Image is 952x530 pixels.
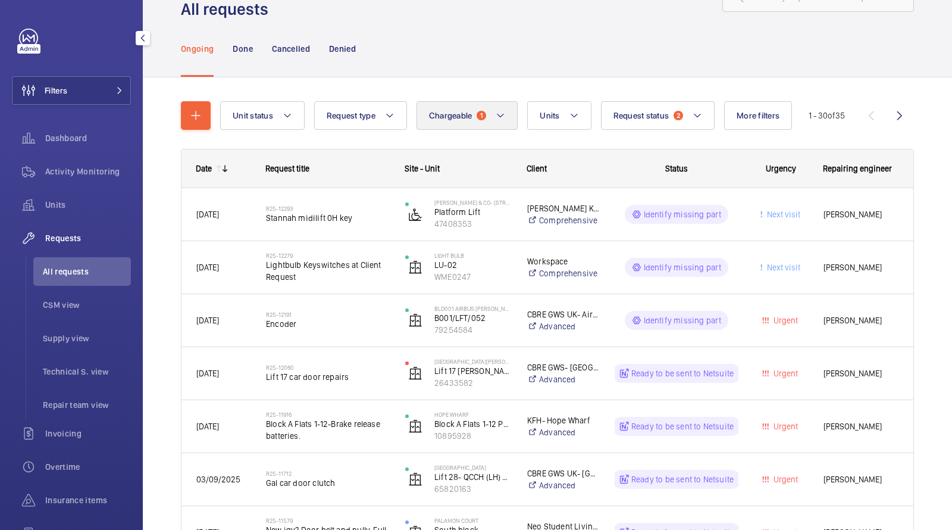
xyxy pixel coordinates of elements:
[45,461,131,473] span: Overtime
[12,76,131,105] button: Filters
[434,206,512,218] p: Platform Lift
[266,318,390,330] span: Encoder
[434,377,512,389] p: 26433582
[601,101,715,130] button: Request status2
[416,101,518,130] button: Chargeable1
[674,111,683,120] span: 2
[266,311,390,318] h2: R25-12191
[527,308,599,320] p: CBRE GWS UK- Airbus [PERSON_NAME]
[45,85,67,96] span: Filters
[823,367,898,381] span: [PERSON_NAME]
[434,418,512,430] p: Block A Flats 1-12 Passenger Lift (6FLR)
[434,365,512,377] p: Lift 17 [PERSON_NAME]
[477,111,486,120] span: 1
[266,371,390,383] span: Lift 17 car door repairs
[196,316,219,325] span: [DATE]
[434,430,512,442] p: 10895928
[631,367,734,379] p: Ready to be sent to Netsuite
[266,364,390,371] h2: R25-12060
[771,475,798,484] span: Urgent
[766,164,796,173] span: Urgency
[434,471,512,483] p: Lift 28- QCCH (LH) Building 101
[823,473,898,487] span: [PERSON_NAME]
[266,205,390,212] h2: R25-12293
[527,414,599,426] p: KFH- Hope Wharf
[823,261,898,275] span: [PERSON_NAME]
[631,473,734,485] p: Ready to be sent to Netsuite
[266,470,390,477] h2: R25-11712
[434,324,512,336] p: 79254584
[771,422,798,431] span: Urgent
[527,202,599,214] p: [PERSON_NAME] Kensington Limited- [STREET_ADDRESS]
[314,101,407,130] button: Request type
[434,305,512,312] p: Bld001 Airbus [PERSON_NAME]
[809,111,845,120] span: 1 - 30 35
[434,252,512,259] p: Light Bulb
[434,483,512,495] p: 65820163
[434,259,512,271] p: LU-02
[527,214,599,226] a: Comprehensive
[43,299,131,311] span: CSM view
[434,411,512,418] p: Hope Wharf
[665,164,688,173] span: Status
[196,422,219,431] span: [DATE]
[823,314,898,328] span: [PERSON_NAME]
[737,111,779,120] span: More filters
[434,312,512,324] p: B001/LFT/052
[527,373,599,385] a: Advanced
[196,263,219,272] span: [DATE]
[434,464,512,471] p: [GEOGRAPHIC_DATA]
[266,212,390,224] span: Stannah midilift 0H key
[644,314,722,326] p: Identify missing part
[765,210,800,219] span: Next visit
[527,255,599,267] p: Workspace
[45,428,131,439] span: Invoicing
[233,111,273,120] span: Unit status
[266,418,390,442] span: Block A Flats 1-12-Brake release batteries.
[434,358,512,365] p: [GEOGRAPHIC_DATA][PERSON_NAME]
[828,111,835,120] span: of
[266,477,390,489] span: Gal car door clutch
[613,111,669,120] span: Request status
[408,366,422,381] img: elevator.svg
[196,369,219,378] span: [DATE]
[408,260,422,275] img: elevator.svg
[43,332,131,344] span: Supply view
[43,399,131,411] span: Repair team view
[434,517,512,524] p: Palamon Court
[45,166,131,177] span: Activity Monitoring
[823,420,898,434] span: [PERSON_NAME]
[196,164,212,173] div: Date
[434,271,512,283] p: WME0247
[771,369,798,378] span: Urgent
[527,467,599,479] p: CBRE GWS UK- [GEOGRAPHIC_DATA] ([GEOGRAPHIC_DATA])
[43,366,131,378] span: Technical S. view
[527,320,599,332] a: Advanced
[823,164,892,173] span: Repairing engineer
[233,43,252,55] p: Done
[196,475,240,484] span: 03/09/2025
[43,266,131,278] span: All requests
[266,411,390,418] h2: R25-11916
[527,361,599,373] p: CBRE GWS- [GEOGRAPHIC_DATA] ([GEOGRAPHIC_DATA][PERSON_NAME])
[527,479,599,491] a: Advanced
[408,419,422,434] img: elevator.svg
[527,267,599,279] a: Comprehensive
[434,218,512,230] p: 47408353
[724,101,792,130] button: More filters
[405,164,440,173] span: Site - Unit
[434,199,512,206] p: [PERSON_NAME] & Co- [STREET_ADDRESS]
[220,101,305,130] button: Unit status
[540,111,559,120] span: Units
[181,43,214,55] p: Ongoing
[527,164,547,173] span: Client
[266,517,390,524] h2: R25-11579
[45,232,131,244] span: Requests
[266,252,390,259] h2: R25-12279
[196,210,219,219] span: [DATE]
[266,259,390,283] span: Lightbulb Keyswitches at Client Request
[631,420,734,432] p: Ready to be sent to Netsuite
[644,208,722,220] p: Identify missing part
[823,208,898,222] span: [PERSON_NAME]
[408,207,422,222] img: platform_lift.svg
